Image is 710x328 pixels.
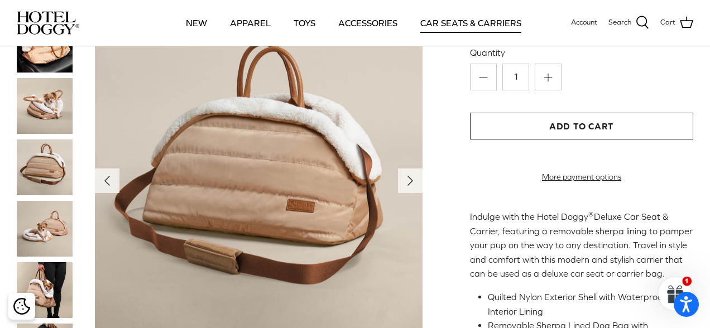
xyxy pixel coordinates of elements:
[176,4,217,42] a: NEW
[660,16,693,30] a: Cart
[470,46,693,59] label: Quantity
[588,210,594,218] sup: ®
[398,168,423,192] button: Next
[284,4,325,42] a: TOYS
[470,113,693,139] button: Add to Cart
[660,17,675,28] span: Cart
[13,298,30,315] img: Cookie policy
[608,17,631,28] span: Search
[571,17,597,28] a: Account
[502,64,529,90] input: Quantity
[608,16,649,30] a: Search
[470,211,693,278] span: Indulge with the Hotel Doggy Deluxe Car Seat & Carrier, featuring a removable sherpa lining to pa...
[166,4,541,42] div: Primary navigation
[571,18,597,26] span: Account
[12,297,31,316] button: Cookie policy
[95,168,119,192] button: Previous
[220,4,281,42] a: APPAREL
[470,172,693,182] a: More payment options
[17,11,79,35] img: hoteldoggycom
[488,290,684,319] li: Quilted Nylon Exterior Shell with Waterproof Interior Lining
[410,4,531,42] a: CAR SEATS & CARRIERS
[328,4,407,42] a: ACCESSORIES
[8,293,35,320] div: Cookie policy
